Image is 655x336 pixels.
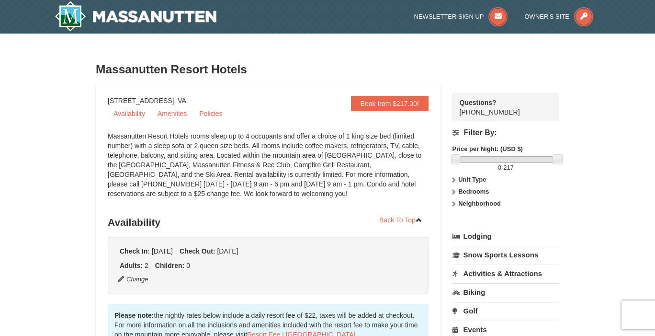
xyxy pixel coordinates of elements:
[452,163,559,173] label: -
[460,99,497,106] strong: Questions?
[452,302,559,320] a: Golf
[155,262,184,269] strong: Children:
[414,13,508,20] a: Newsletter Sign Up
[452,283,559,301] a: Biking
[120,247,150,255] strong: Check In:
[55,1,216,32] a: Massanutten Resort
[186,262,190,269] span: 0
[414,13,484,20] span: Newsletter Sign Up
[452,265,559,282] a: Activities & Attractions
[452,128,559,137] h4: Filter By:
[525,13,570,20] span: Owner's Site
[217,247,238,255] span: [DATE]
[458,200,501,207] strong: Neighborhood
[114,312,154,319] strong: Please note:
[152,106,192,121] a: Amenities
[108,213,429,232] h3: Availability
[55,1,216,32] img: Massanutten Resort Logo
[96,60,559,79] h3: Massanutten Resort Hotels
[452,246,559,264] a: Snow Sports Lessons
[193,106,228,121] a: Policies
[117,274,149,285] button: Change
[498,164,501,171] span: 0
[108,106,151,121] a: Availability
[458,176,486,183] strong: Unit Type
[145,262,148,269] span: 2
[373,213,429,227] a: Back To Top
[120,262,143,269] strong: Adults:
[180,247,215,255] strong: Check Out:
[152,247,173,255] span: [DATE]
[452,228,559,245] a: Lodging
[458,188,489,195] strong: Bedrooms
[452,145,523,152] strong: Price per Night: (USD $)
[108,131,429,208] div: Massanutten Resort Hotels rooms sleep up to 4 occupants and offer a choice of 1 king size bed (li...
[351,96,429,111] a: Book from $217.00!
[525,13,594,20] a: Owner's Site
[503,164,514,171] span: 217
[460,98,542,116] span: [PHONE_NUMBER]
